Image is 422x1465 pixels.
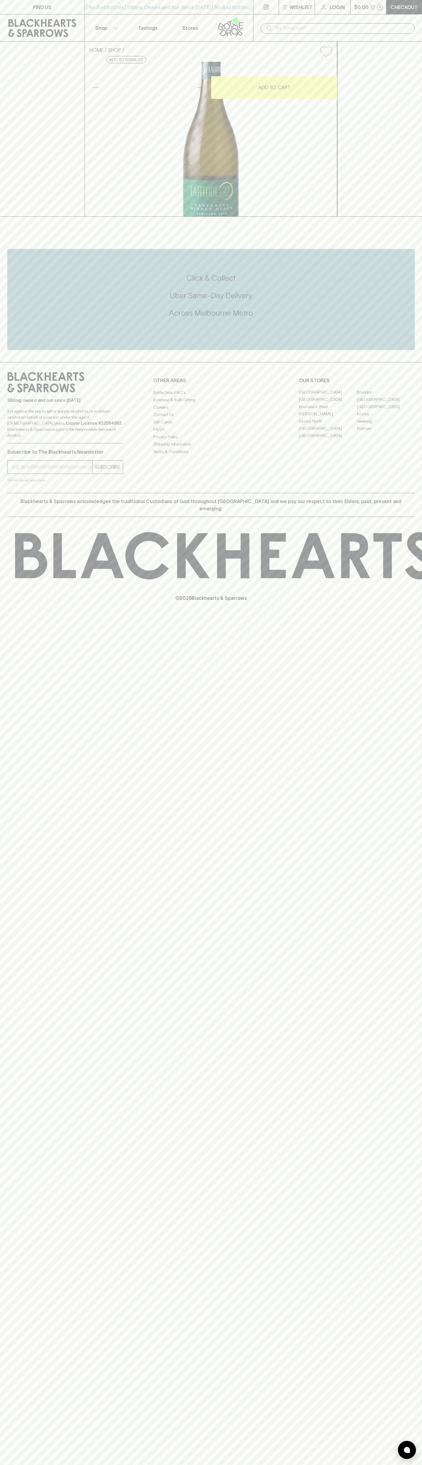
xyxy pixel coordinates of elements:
p: It is against the law to sell or supply alcohol to, or to obtain alcohol on behalf of a person un... [7,408,123,438]
a: Privacy Policy [153,433,269,440]
a: Careers [153,404,269,411]
p: Checkout [391,4,418,11]
p: $0.00 [354,4,369,11]
a: Fitzroy [357,411,415,418]
a: [GEOGRAPHIC_DATA] [357,403,415,411]
p: Login [330,4,345,11]
a: FAQ's [153,426,269,433]
a: [GEOGRAPHIC_DATA] [299,389,357,396]
p: Wishlist [290,4,313,11]
a: [GEOGRAPHIC_DATA] [299,396,357,403]
a: Prahran [357,425,415,432]
a: HOME [90,47,103,53]
img: 38169.png [85,62,337,216]
h5: Across Melbourne Metro [7,308,415,318]
p: Shop [95,24,107,32]
a: Gift Cards [153,418,269,426]
a: Stores [169,14,211,41]
h5: Uber Same-Day Delivery [7,291,415,301]
p: Blackhearts & Sparrows acknowledges the traditional Custodians of land throughout [GEOGRAPHIC_DAT... [12,498,410,512]
button: Add to wishlist [318,44,335,59]
button: Shop [85,14,127,41]
img: bubble-icon [404,1447,410,1453]
a: SHOP [108,47,121,53]
p: FIND US [33,4,52,11]
p: We will never spam you [7,477,123,483]
a: [GEOGRAPHIC_DATA] [357,396,415,403]
p: SUBSCRIBE [95,463,120,471]
h5: Click & Collect [7,273,415,283]
a: [GEOGRAPHIC_DATA] [299,432,357,439]
a: [GEOGRAPHIC_DATA] [299,425,357,432]
a: Brunswick West [299,403,357,411]
div: Call to action block [7,249,415,350]
p: Tastings [138,24,157,32]
strong: Liquor License #32064953 [66,421,122,426]
p: OTHER AREAS [153,377,269,384]
a: Geelong [357,418,415,425]
input: e.g. jane@blackheartsandsparrows.com.au [12,462,92,472]
p: ADD TO CART [258,84,290,91]
button: ADD TO CART [211,76,337,99]
a: Business & Bulk Gifting [153,396,269,404]
a: Contact Us [153,411,269,418]
a: Terms & Conditions [153,448,269,455]
p: OUR STORES [299,377,415,384]
p: 0 [379,5,381,9]
a: Tastings [127,14,169,41]
p: Subscribe to The Blackhearts Newsletter [7,448,123,455]
a: Braddon [357,389,415,396]
a: Bottle Drop FAQ's [153,389,269,396]
a: Fitzroy North [299,418,357,425]
button: SUBSCRIBE [93,461,123,474]
p: Sibling owned and run since [DATE] [7,397,123,403]
a: [PERSON_NAME] [299,411,357,418]
button: Add to wishlist [106,56,146,63]
p: Stores [182,24,198,32]
input: Try "Pinot noir" [275,24,410,33]
a: Shipping Information [153,441,269,448]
